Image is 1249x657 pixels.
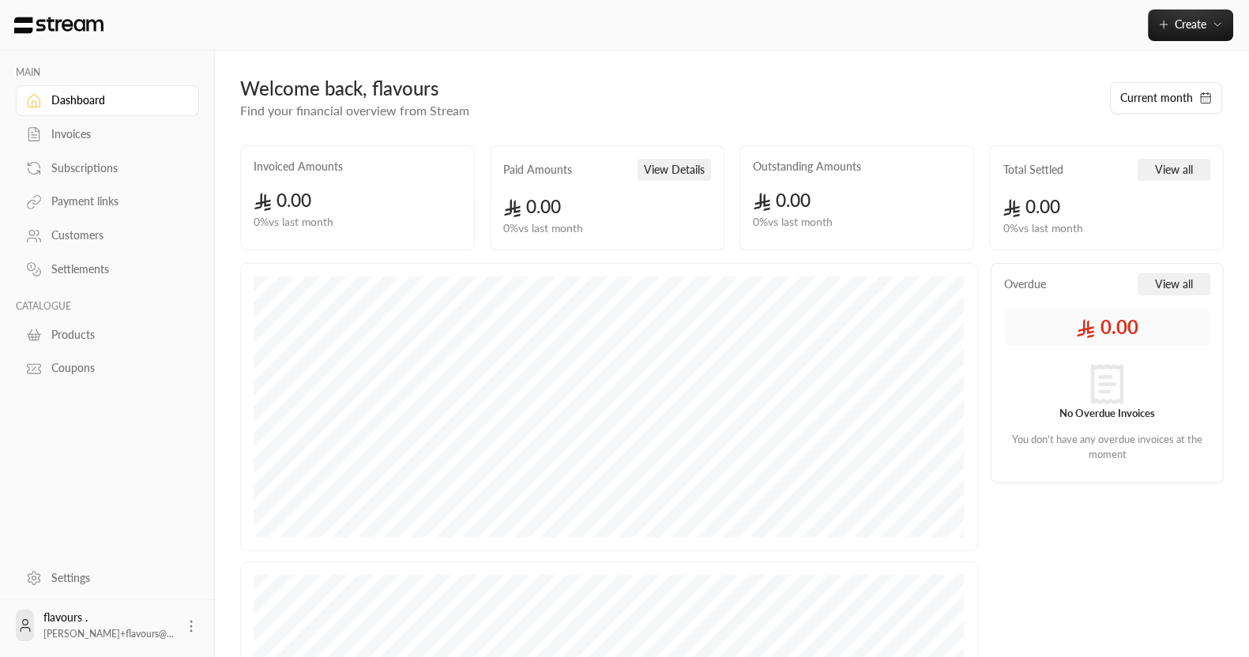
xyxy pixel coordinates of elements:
[1175,17,1206,31] span: Create
[51,261,179,277] div: Settlements
[1003,220,1082,237] span: 0 % vs last month
[1003,196,1060,217] span: 0.00
[1110,82,1222,114] button: Current month
[51,92,179,108] div: Dashboard
[254,214,333,231] span: 0 % vs last month
[1059,407,1155,419] strong: No Overdue Invoices
[13,17,105,34] img: Logo
[16,319,199,350] a: Products
[51,327,179,343] div: Products
[43,628,174,640] span: [PERSON_NAME]+flavours@...
[51,126,179,142] div: Invoices
[51,227,179,243] div: Customers
[16,186,199,217] a: Payment links
[16,254,199,285] a: Settlements
[51,570,179,586] div: Settings
[254,190,311,211] span: 0.00
[51,160,179,176] div: Subscriptions
[16,300,199,313] p: CATALOGUE
[753,190,811,211] span: 0.00
[1138,159,1210,181] button: View all
[240,103,469,118] span: Find your financial overview from Stream
[753,214,833,231] span: 0 % vs last month
[51,360,179,376] div: Coupons
[503,220,583,237] span: 0 % vs last month
[1138,273,1210,295] button: View all
[1004,276,1046,292] span: Overdue
[503,196,561,217] span: 0.00
[1008,432,1206,463] p: You don't have any overdue invoices at the moment
[638,159,711,181] button: View Details
[43,610,174,641] div: flavours .
[16,85,199,116] a: Dashboard
[1076,314,1138,340] span: 0.00
[16,353,199,384] a: Coupons
[254,159,343,175] h2: Invoiced Amounts
[16,119,199,150] a: Invoices
[51,193,179,209] div: Payment links
[16,152,199,183] a: Subscriptions
[16,66,199,79] p: MAIN
[1148,9,1233,41] button: Create
[240,76,1093,101] div: Welcome back, flavours
[753,159,861,175] h2: Outstanding Amounts
[503,162,572,178] h2: Paid Amounts
[1003,162,1063,178] h2: Total Settled
[16,562,199,593] a: Settings
[16,220,199,251] a: Customers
